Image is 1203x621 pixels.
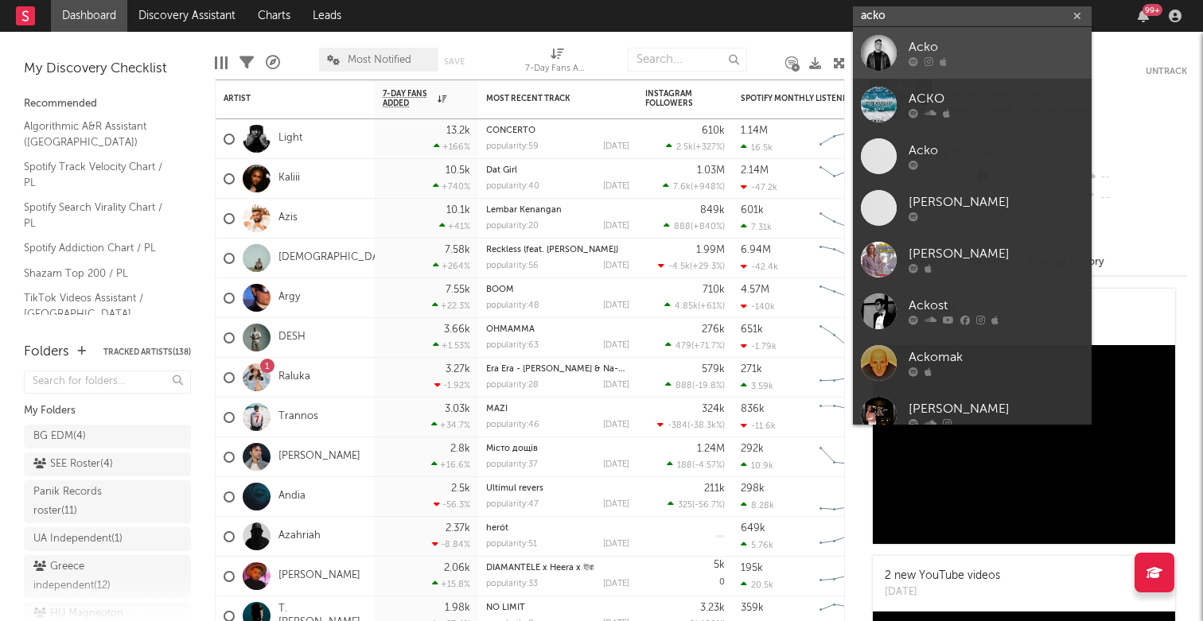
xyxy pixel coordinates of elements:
[741,381,773,391] div: 3.59k
[700,302,722,311] span: +61 %
[486,341,539,350] div: popularity: 63
[603,580,629,588] div: [DATE]
[24,60,191,79] div: My Discovery Checklist
[486,580,538,588] div: popularity: 33
[278,212,298,225] a: Azis
[885,568,1000,584] div: 2 new YouTube videos
[665,380,725,390] div: ( )
[486,126,535,135] a: CONCERTO
[445,404,470,414] div: 3.03k
[278,331,306,344] a: DESH
[693,183,722,192] span: +948 %
[853,6,1092,26] input: Search for artists
[33,483,146,521] div: Panik Records roster ( 11 )
[239,40,254,86] div: Filters
[603,381,629,390] div: [DATE]
[741,205,764,215] div: 601k
[278,291,300,305] a: Argy
[24,402,191,421] div: My Folders
[486,246,629,254] div: Reckless (feat. Denzel Curry)
[741,301,775,312] div: -140k
[853,389,1092,441] a: [PERSON_NAME]
[674,223,691,231] span: 888
[266,40,280,86] div: A&R Pipeline
[603,341,629,350] div: [DATE]
[486,206,562,215] a: Lembar Kenangan
[909,245,1084,264] div: [PERSON_NAME]
[690,421,722,430] span: -38.3k %
[812,398,884,437] svg: Chart title
[658,261,725,271] div: ( )
[741,603,764,613] div: 359k
[664,301,725,311] div: ( )
[853,130,1092,182] a: Acko
[278,490,306,503] a: Andia
[678,501,692,510] span: 325
[1146,64,1187,80] button: Untrack
[675,382,692,390] span: 888
[741,165,769,176] div: 2.14M
[450,444,470,454] div: 2.8k
[666,142,725,152] div: ( )
[677,461,692,470] span: 188
[24,343,69,362] div: Folders
[812,477,884,517] svg: Chart title
[702,324,725,335] div: 276k
[812,318,884,358] svg: Chart title
[667,460,725,470] div: ( )
[741,126,768,136] div: 1.14M
[668,262,690,271] span: -4.5k
[812,358,884,398] svg: Chart title
[33,557,146,596] div: Greece independent ( 12 )
[103,348,191,356] button: Tracked Artists(138)
[24,265,175,282] a: Shazam Top 200 / PL
[446,205,470,215] div: 10.1k
[665,340,725,351] div: ( )
[24,118,175,150] a: Algorithmic A&R Assistant ([GEOGRAPHIC_DATA])
[741,324,763,335] div: 651k
[486,444,629,453] div: Місто дощів
[909,38,1084,57] div: Acko
[486,564,629,572] div: DIAMANTELE x Heera x হীরা
[694,342,722,351] span: +71.7 %
[909,193,1084,212] div: [PERSON_NAME]
[486,126,629,135] div: CONCERTO
[446,285,470,295] div: 7.55k
[486,604,525,612] a: NO LIMIT
[224,94,343,103] div: Artist
[812,199,884,239] svg: Chart title
[486,484,543,493] a: Ultimul revers
[657,420,725,430] div: ( )
[741,404,765,414] div: 836k
[741,182,777,192] div: -47.2k
[432,539,470,549] div: -8.84 %
[486,301,539,310] div: popularity: 48
[812,239,884,278] svg: Chart title
[812,557,884,596] svg: Chart title
[741,245,771,255] div: 6.94M
[603,540,629,549] div: [DATE]
[603,262,629,270] div: [DATE]
[486,405,508,413] a: MAZI
[909,142,1084,161] div: Acko
[853,79,1092,130] a: ACKO
[486,381,539,390] div: popularity: 28
[603,500,629,509] div: [DATE]
[348,55,411,65] span: Most Notified
[486,285,514,294] a: BOOM
[24,289,175,322] a: TikTok Videos Assistant / [GEOGRAPHIC_DATA]
[741,580,773,590] div: 20.5k
[24,555,191,598] a: Greece independent(12)
[645,557,725,596] div: 0
[741,94,860,103] div: Spotify Monthly Listeners
[433,261,470,271] div: +264 %
[486,365,629,374] div: Era Era - Cristi Nitzu & Na-No Remix
[741,285,769,295] div: 4.57M
[741,222,772,232] div: 7.31k
[24,95,191,114] div: Recommended
[853,234,1092,285] a: [PERSON_NAME]
[486,604,629,612] div: NO LIMIT
[714,560,725,570] div: 5k
[434,380,470,390] div: -1.92 %
[486,222,539,231] div: popularity: 20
